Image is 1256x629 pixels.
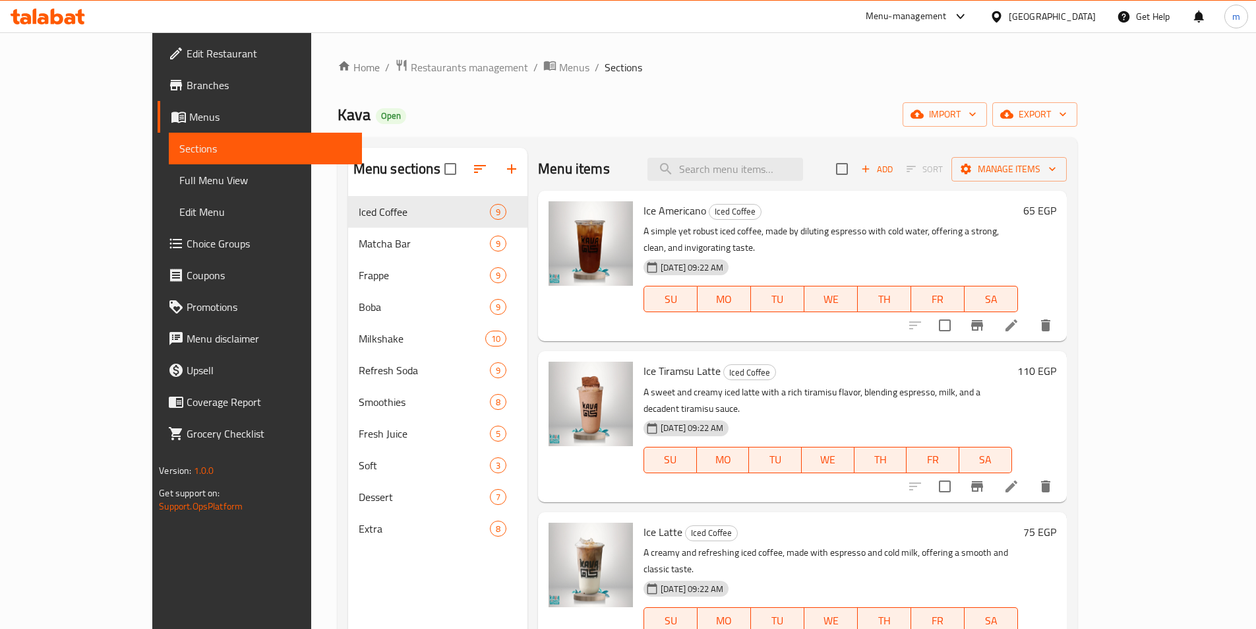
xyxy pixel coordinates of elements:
[348,323,527,354] div: Milkshake10
[828,155,856,183] span: Select section
[158,259,362,291] a: Coupons
[158,228,362,259] a: Choice Groups
[698,286,751,312] button: MO
[159,498,243,515] a: Support.OpsPlatform
[359,331,485,347] span: Milkshake
[559,59,589,75] span: Menus
[686,525,737,541] span: Iced Coffee
[649,290,692,309] span: SU
[959,447,1012,473] button: SA
[359,267,490,283] span: Frappe
[655,261,729,274] span: [DATE] 09:22 AM
[158,354,362,386] a: Upsell
[992,102,1077,127] button: export
[359,362,490,378] span: Refresh Soda
[723,364,776,380] div: Iced Coffee
[491,364,506,377] span: 9
[490,426,506,442] div: items
[912,450,954,469] span: FR
[187,236,351,251] span: Choice Groups
[169,164,362,196] a: Full Menu View
[643,361,721,381] span: Ice Tiramsu Latte
[962,161,1056,178] span: Manage items
[187,394,351,410] span: Coverage Report
[490,489,506,505] div: items
[709,204,761,219] span: Iced Coffee
[353,159,440,179] h2: Menu sections
[649,450,692,469] span: SU
[751,286,804,312] button: TU
[1017,362,1056,380] h6: 110 EGP
[359,204,490,220] div: Iced Coffee
[490,204,506,220] div: items
[605,59,642,75] span: Sections
[485,331,506,347] div: items
[916,290,959,309] span: FR
[491,523,506,535] span: 8
[348,513,527,545] div: Extra8
[1023,523,1056,541] h6: 75 EGP
[697,447,750,473] button: MO
[1009,9,1096,24] div: [GEOGRAPHIC_DATA]
[359,426,490,442] div: Fresh Juice
[655,422,729,434] span: [DATE] 09:22 AM
[464,153,496,185] span: Sort sections
[709,204,762,220] div: Iced Coffee
[860,450,902,469] span: TH
[158,418,362,449] a: Grocery Checklist
[858,286,911,312] button: TH
[1003,106,1067,123] span: export
[189,109,351,125] span: Menus
[338,59,1077,76] nav: breadcrumb
[490,299,506,315] div: items
[411,59,528,75] span: Restaurants management
[491,301,506,314] span: 9
[866,9,947,24] div: Menu-management
[359,299,490,315] span: Boba
[486,333,506,345] span: 10
[496,153,527,185] button: Add section
[647,158,803,181] input: search
[749,447,802,473] button: TU
[187,362,351,378] span: Upsell
[348,259,527,291] div: Frappe9
[931,312,959,339] span: Select to update
[907,447,959,473] button: FR
[490,236,506,251] div: items
[158,291,362,323] a: Promotions
[179,141,351,156] span: Sections
[756,290,799,309] span: TU
[951,157,1067,182] button: Manage items
[376,110,406,121] span: Open
[1232,9,1240,24] span: m
[491,238,506,250] span: 9
[970,290,1013,309] span: SA
[491,396,506,409] span: 8
[359,489,490,505] span: Dessert
[159,462,191,479] span: Version:
[491,428,506,440] span: 5
[549,523,633,607] img: Ice Latte
[490,362,506,378] div: items
[804,286,858,312] button: WE
[961,471,993,502] button: Branch-specific-item
[549,201,633,286] img: Ice Americano
[359,521,490,537] span: Extra
[158,323,362,354] a: Menu disclaimer
[854,447,907,473] button: TH
[359,394,490,410] span: Smoothies
[903,102,987,127] button: import
[158,69,362,101] a: Branches
[491,459,506,472] span: 3
[655,583,729,595] span: [DATE] 09:22 AM
[159,484,220,502] span: Get support on:
[643,384,1011,417] p: A sweet and creamy iced latte with a rich tiramisu flavor, blending espresso, milk, and a decaden...
[965,450,1007,469] span: SA
[359,457,490,473] span: Soft
[348,354,527,386] div: Refresh Soda9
